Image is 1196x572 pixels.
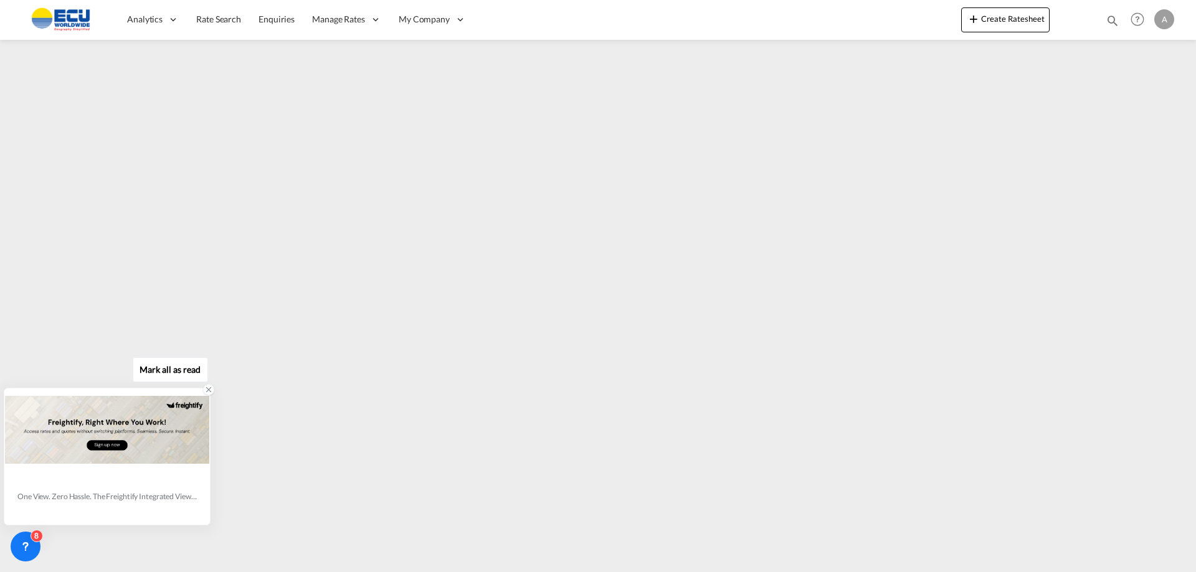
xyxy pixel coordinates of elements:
[961,7,1050,32] button: icon-plus 400-fgCreate Ratesheet
[1106,14,1119,27] md-icon: icon-magnify
[1154,9,1174,29] div: A
[259,14,295,24] span: Enquiries
[312,13,365,26] span: Manage Rates
[1106,14,1119,32] div: icon-magnify
[19,6,103,34] img: 6cccb1402a9411edb762cf9624ab9cda.png
[1127,9,1148,30] span: Help
[1127,9,1154,31] div: Help
[196,14,241,24] span: Rate Search
[966,11,981,26] md-icon: icon-plus 400-fg
[127,13,163,26] span: Analytics
[399,13,450,26] span: My Company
